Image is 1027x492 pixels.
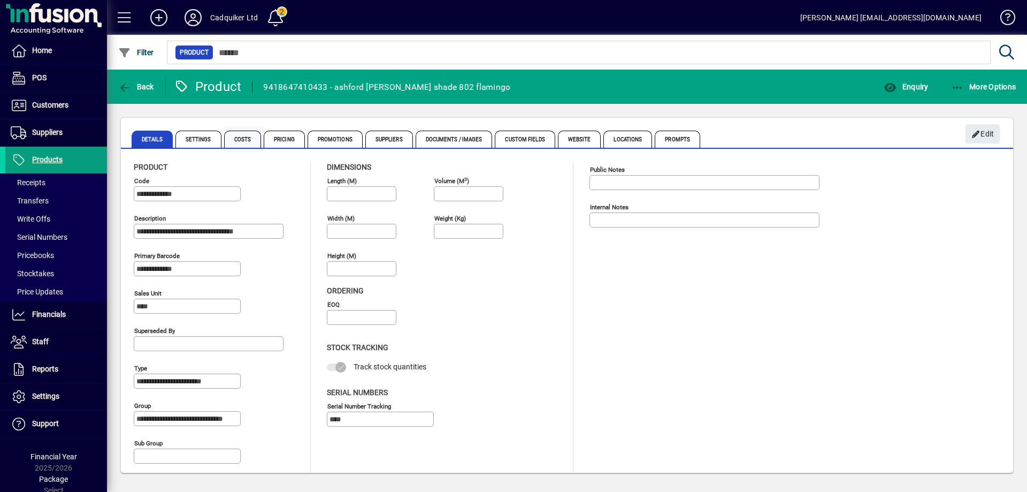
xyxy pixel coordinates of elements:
[800,9,982,26] div: [PERSON_NAME] [EMAIL_ADDRESS][DOMAIN_NAME]
[434,215,466,222] mat-label: Weight (Kg)
[992,2,1014,37] a: Knowledge Base
[134,327,175,335] mat-label: Superseded by
[39,475,68,483] span: Package
[354,362,426,371] span: Track stock quantities
[5,210,107,228] a: Write Offs
[11,269,54,278] span: Stocktakes
[11,233,67,241] span: Serial Numbers
[327,163,371,171] span: Dimensions
[655,131,700,148] span: Prompts
[327,215,355,222] mat-label: Width (m)
[5,383,107,410] a: Settings
[132,131,173,148] span: Details
[603,131,652,148] span: Locations
[590,166,625,173] mat-label: Public Notes
[327,286,364,295] span: Ordering
[32,101,68,109] span: Customers
[11,178,45,187] span: Receipts
[32,128,63,137] span: Suppliers
[971,125,994,143] span: Edit
[5,356,107,383] a: Reports
[5,411,107,437] a: Support
[134,365,147,372] mat-label: Type
[951,82,1016,91] span: More Options
[5,228,107,246] a: Serial Numbers
[142,8,176,27] button: Add
[176,8,210,27] button: Profile
[558,131,601,148] span: Website
[224,131,262,148] span: Costs
[327,252,356,260] mat-label: Height (m)
[134,177,149,185] mat-label: Code
[327,177,357,185] mat-label: Length (m)
[590,203,629,211] mat-label: Internal Notes
[881,77,931,96] button: Enquiry
[5,329,107,355] a: Staff
[5,301,107,328] a: Financials
[5,246,107,264] a: Pricebooks
[884,82,928,91] span: Enquiry
[11,196,49,205] span: Transfers
[174,78,242,95] div: Product
[434,177,469,185] mat-label: Volume (m )
[116,43,157,62] button: Filter
[32,73,47,82] span: POS
[11,215,50,223] span: Write Offs
[948,77,1019,96] button: More Options
[118,82,154,91] span: Back
[30,452,77,461] span: Financial Year
[327,388,388,397] span: Serial Numbers
[32,337,49,346] span: Staff
[264,131,305,148] span: Pricing
[416,131,493,148] span: Documents / Images
[134,252,180,260] mat-label: Primary barcode
[5,119,107,146] a: Suppliers
[965,124,1000,143] button: Edit
[5,92,107,119] a: Customers
[180,47,209,58] span: Product
[5,192,107,210] a: Transfers
[308,131,363,148] span: Promotions
[32,46,52,55] span: Home
[495,131,555,148] span: Custom Fields
[134,440,163,447] mat-label: Sub group
[5,65,107,92] a: POS
[32,419,59,428] span: Support
[134,215,166,222] mat-label: Description
[32,392,59,400] span: Settings
[107,77,166,96] app-page-header-button: Back
[116,77,157,96] button: Back
[32,365,58,373] span: Reports
[134,290,162,297] mat-label: Sales unit
[5,37,107,64] a: Home
[327,402,391,410] mat-label: Serial Number tracking
[11,287,63,296] span: Price Updates
[32,310,66,319] span: Financials
[32,155,63,164] span: Products
[327,301,340,308] mat-label: EOQ
[464,176,467,181] sup: 3
[365,131,413,148] span: Suppliers
[5,264,107,283] a: Stocktakes
[263,79,510,96] div: 9418647410433 - ashford [PERSON_NAME] shade 802 flamingo
[134,163,167,171] span: Product
[327,343,388,352] span: Stock Tracking
[134,402,151,410] mat-label: Group
[118,48,154,57] span: Filter
[5,173,107,192] a: Receipts
[5,283,107,301] a: Price Updates
[210,9,258,26] div: Cadquiker Ltd
[11,251,54,260] span: Pricebooks
[175,131,221,148] span: Settings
